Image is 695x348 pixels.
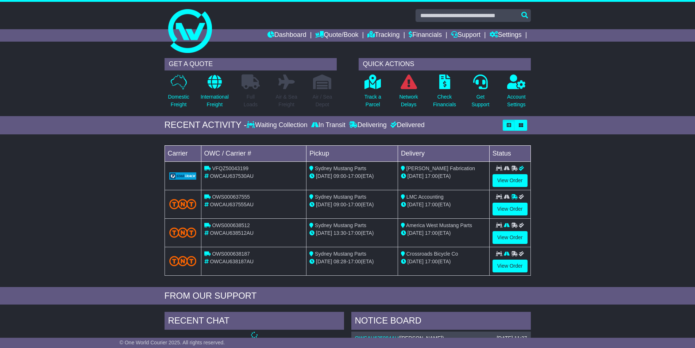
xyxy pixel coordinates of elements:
span: 09:00 [333,202,346,207]
a: Settings [490,29,522,42]
span: 08:28 [333,259,346,264]
div: Waiting Collection [247,121,309,129]
span: 17:00 [348,173,361,179]
a: Support [451,29,480,42]
td: Pickup [306,145,398,161]
p: Track a Parcel [364,93,381,108]
a: Financials [409,29,442,42]
span: OWCAU638512AU [210,230,254,236]
p: Network Delays [399,93,418,108]
span: Sydney Mustang Parts [315,194,366,200]
a: Dashboard [267,29,306,42]
a: CheckFinancials [433,74,456,112]
span: LMC Accounting [406,194,444,200]
p: Check Financials [433,93,456,108]
span: VFQZ50043199 [212,165,248,171]
a: GetSupport [471,74,490,112]
td: Delivery [398,145,489,161]
a: Track aParcel [364,74,382,112]
a: View Order [493,260,528,272]
p: Domestic Freight [168,93,189,108]
span: 17:00 [425,202,438,207]
span: OWCAU637530AU [210,173,254,179]
div: (ETA) [401,172,486,180]
td: Status [489,145,530,161]
div: (ETA) [401,201,486,209]
span: 13:30 [333,230,346,236]
img: TNT_Domestic.png [169,256,197,266]
span: 17:00 [348,259,361,264]
div: - (ETA) [309,201,395,209]
p: Full Loads [242,93,260,108]
p: Account Settings [507,93,526,108]
a: DomesticFreight [167,74,189,112]
span: [DATE] [408,230,424,236]
span: 17:00 [348,202,361,207]
span: [DATE] [408,173,424,179]
div: QUICK ACTIONS [359,58,531,70]
span: OWS000638512 [212,222,250,228]
span: 17:00 [425,173,438,179]
a: Quote/Book [315,29,358,42]
span: [PERSON_NAME] Fabrication [406,165,475,171]
div: NOTICE BOARD [351,312,531,332]
div: ( ) [355,335,527,341]
div: GET A QUOTE [165,58,337,70]
p: Air & Sea Freight [276,93,297,108]
img: TNT_Domestic.png [169,227,197,237]
span: Crossroads Bicycle Co [406,251,458,257]
span: 17:00 [425,230,438,236]
a: Tracking [367,29,399,42]
span: OWS000638187 [212,251,250,257]
span: OWCAU638187AU [210,259,254,264]
p: International Freight [201,93,229,108]
span: 17:00 [348,230,361,236]
div: RECENT CHAT [165,312,344,332]
span: OWS000637555 [212,194,250,200]
span: Sydney Mustang Parts [315,165,366,171]
a: AccountSettings [507,74,526,112]
span: [DATE] [316,202,332,207]
div: RECENT ACTIVITY - [165,120,247,130]
span: Sydney Mustang Parts [315,251,366,257]
a: OWCAU635984AU [355,335,399,341]
span: Sydney Mustang Parts [315,222,366,228]
img: GetCarrierServiceLogo [169,172,197,180]
td: OWC / Carrier # [201,145,306,161]
a: View Order [493,174,528,187]
span: © One World Courier 2025. All rights reserved. [120,340,225,345]
div: [DATE] 11:27 [497,335,527,341]
div: FROM OUR SUPPORT [165,291,531,301]
div: (ETA) [401,258,486,265]
div: In Transit [309,121,347,129]
td: Carrier [165,145,201,161]
div: - (ETA) [309,172,395,180]
div: - (ETA) [309,229,395,237]
a: View Order [493,231,528,244]
span: [DATE] [408,202,424,207]
div: - (ETA) [309,258,395,265]
span: [DATE] [408,259,424,264]
div: Delivering [347,121,389,129]
span: 09:00 [333,173,346,179]
p: Get Support [471,93,489,108]
span: OWCAU637555AU [210,202,254,207]
img: TNT_Domestic.png [169,199,197,209]
span: 17:00 [425,259,438,264]
p: Air / Sea Depot [313,93,332,108]
a: View Order [493,203,528,215]
a: NetworkDelays [399,74,418,112]
span: [DATE] [316,230,332,236]
span: [DATE] [316,259,332,264]
a: InternationalFreight [200,74,229,112]
div: (ETA) [401,229,486,237]
div: Delivered [389,121,425,129]
span: [DATE] [316,173,332,179]
span: [PERSON_NAME] [400,335,442,341]
span: America West Mustang Parts [406,222,472,228]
